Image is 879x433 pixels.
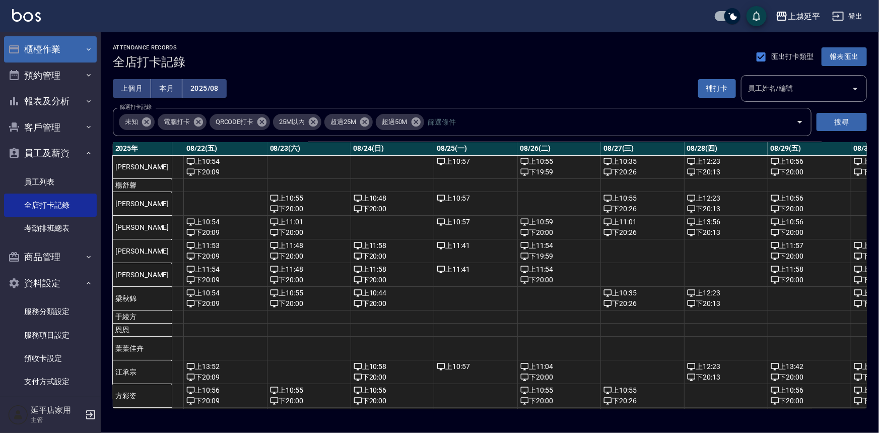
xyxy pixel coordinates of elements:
td: [PERSON_NAME] [113,239,172,263]
a: 服務項目設定 [4,324,97,347]
span: 未知 [119,117,144,127]
div: 下 20:00 [354,275,432,285]
div: 電腦打卡 [158,114,207,130]
div: 上 12:23 [687,288,765,298]
div: 下 20:13 [687,227,765,238]
div: 上 11:53 [186,240,264,251]
div: 上 10:35 [603,156,682,167]
div: 上 10:54 [186,217,264,227]
h2: ATTENDANCE RECORDS [113,44,185,51]
div: 下 20:00 [771,167,849,177]
div: 上 10:55 [270,385,348,396]
th: 2025 年 [113,142,172,155]
div: 下 20:00 [520,372,598,383]
th: 08/26(二) [517,142,601,155]
div: 上 10:56 [354,385,432,396]
div: 下 20:09 [186,298,264,309]
button: save [747,6,767,26]
div: 上 10:55 [603,385,682,396]
div: 超過25M [324,114,373,130]
div: 上 10:56 [771,193,849,204]
div: 上 11:54 [520,264,598,275]
div: 上 11:04 [520,361,598,372]
td: [PERSON_NAME] [113,192,172,216]
div: 下 20:13 [687,372,765,383]
div: 上 11:01 [270,217,348,227]
th: 08/28(四) [685,142,768,155]
div: 下 20:09 [186,372,264,383]
div: 未知 [119,114,155,130]
span: 25M以內 [273,117,311,127]
td: 葉葉佳卉 [113,337,172,360]
th: 08/29(五) [768,142,851,155]
a: 第三方卡券設定 [4,393,97,416]
a: 服務分類設定 [4,300,97,323]
div: 上 10:56 [771,385,849,396]
button: 補打卡 [698,79,736,98]
div: 上 11:41 [437,240,515,251]
div: 上 10:55 [270,288,348,298]
td: 于綾方 [113,311,172,324]
img: Person [8,405,28,425]
span: 超過25M [324,117,362,127]
th: 08/22(五) [184,142,267,155]
div: 上 10:55 [603,193,682,204]
div: 上 13:56 [687,217,765,227]
div: 上 10:55 [520,385,598,396]
img: Logo [12,9,41,22]
button: 本月 [151,79,182,98]
div: 上 10:44 [354,288,432,298]
div: 下 20:00 [354,396,432,406]
div: 下 20:09 [186,396,264,406]
p: 主管 [31,415,82,424]
button: 上個月 [113,79,151,98]
div: 下 20:09 [186,227,264,238]
div: 下 20:13 [687,204,765,214]
div: 上 10:54 [186,156,264,167]
div: 下 20:00 [771,275,849,285]
div: 下 20:00 [270,298,348,309]
div: 超過50M [376,114,424,130]
div: 下 20:00 [771,372,849,383]
button: 商品管理 [4,244,97,270]
button: 報表匯出 [822,47,867,66]
button: 客戶管理 [4,114,97,141]
label: 篩選打卡記錄 [120,103,152,111]
h3: 全店打卡記錄 [113,55,185,69]
div: 上 10:57 [437,217,515,227]
div: 上 10:48 [354,193,432,204]
div: 下 20:00 [771,204,849,214]
div: 上 13:52 [186,361,264,372]
td: [PERSON_NAME] [113,155,172,179]
div: 下 20:00 [270,227,348,238]
div: 下 19:59 [520,251,598,262]
button: 櫃檯作業 [4,36,97,63]
th: 08/23(六) [267,142,351,155]
button: Open [792,114,808,130]
div: 上 10:55 [270,193,348,204]
div: 上 12:23 [687,156,765,167]
button: Open [847,81,863,97]
div: 下 20:00 [354,251,432,262]
td: [PERSON_NAME] [113,263,172,287]
div: 25M以內 [273,114,321,130]
div: 上 11:48 [270,240,348,251]
a: 預收卡設定 [4,347,97,370]
span: QRCODE打卡 [210,117,260,127]
div: 上 10:56 [771,217,849,227]
div: 上 11:48 [270,264,348,275]
div: 下 20:09 [186,251,264,262]
th: 08/24(日) [351,142,434,155]
div: 上 10:57 [437,193,515,204]
div: 上 10:57 [437,361,515,372]
div: QRCODE打卡 [210,114,271,130]
td: [PERSON_NAME] [113,216,172,239]
td: 楊舒馨 [113,179,172,192]
div: 下 20:00 [771,396,849,406]
div: 上 13:42 [771,361,849,372]
td: 方彩姿 [113,384,172,408]
div: 下 20:13 [687,298,765,309]
div: 下 20:00 [354,204,432,214]
div: 下 20:00 [270,396,348,406]
button: 資料設定 [4,270,97,296]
